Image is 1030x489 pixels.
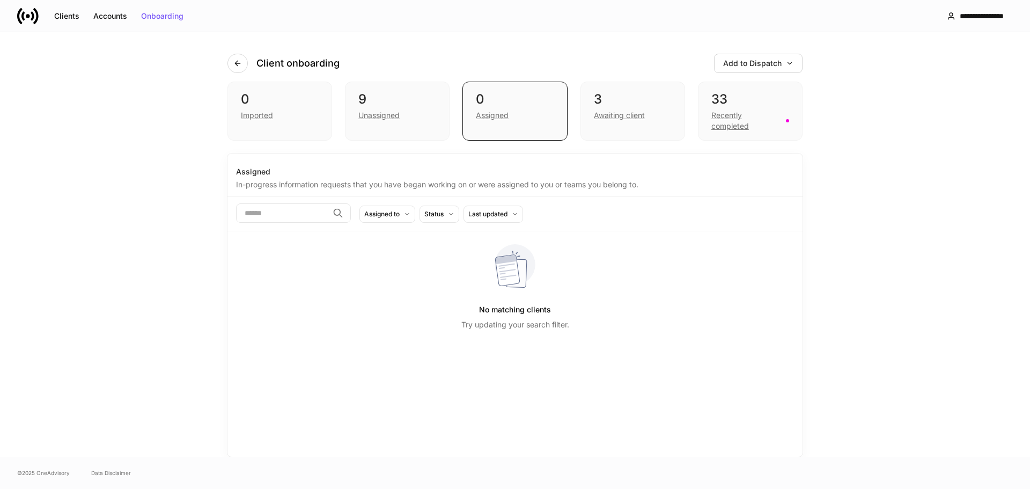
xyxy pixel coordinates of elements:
[227,82,332,141] div: 0Imported
[464,206,523,223] button: Last updated
[723,60,793,67] div: Add to Dispatch
[420,206,459,223] button: Status
[134,8,190,25] button: Onboarding
[711,91,789,108] div: 33
[714,54,803,73] button: Add to Dispatch
[580,82,685,141] div: 3Awaiting client
[594,110,645,121] div: Awaiting client
[594,91,672,108] div: 3
[54,12,79,20] div: Clients
[241,110,273,121] div: Imported
[364,209,400,219] div: Assigned to
[424,209,444,219] div: Status
[479,300,551,319] h5: No matching clients
[236,166,794,177] div: Assigned
[47,8,86,25] button: Clients
[461,319,569,330] p: Try updating your search filter.
[476,110,509,121] div: Assigned
[241,91,319,108] div: 0
[17,469,70,477] span: © 2025 OneAdvisory
[711,110,779,132] div: Recently completed
[93,12,127,20] div: Accounts
[698,82,803,141] div: 33Recently completed
[358,110,400,121] div: Unassigned
[468,209,507,219] div: Last updated
[91,469,131,477] a: Data Disclaimer
[462,82,567,141] div: 0Assigned
[256,57,340,70] h4: Client onboarding
[86,8,134,25] button: Accounts
[345,82,450,141] div: 9Unassigned
[476,91,554,108] div: 0
[358,91,436,108] div: 9
[236,177,794,190] div: In-progress information requests that you have began working on or were assigned to you or teams ...
[359,206,415,223] button: Assigned to
[141,12,183,20] div: Onboarding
